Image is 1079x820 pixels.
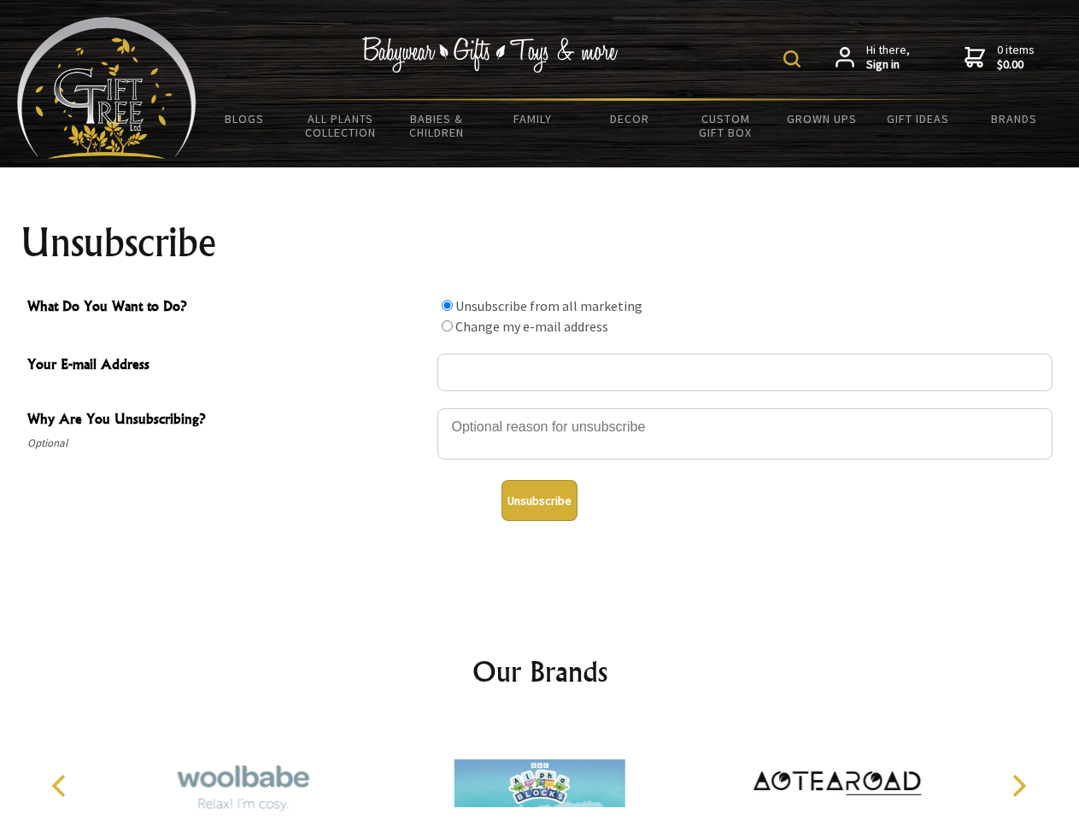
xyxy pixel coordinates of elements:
[27,354,429,378] span: Your E-mail Address
[966,101,1063,137] a: Brands
[437,354,1053,391] input: Your E-mail Address
[501,480,578,521] button: Unsubscribe
[27,408,429,433] span: Why Are You Unsubscribing?
[870,101,966,137] a: Gift Ideas
[17,17,196,159] img: Babyware - Gifts - Toys and more...
[362,37,619,73] img: Babywear - Gifts - Toys & more
[389,101,485,150] a: Babies & Children
[997,57,1035,73] strong: $0.00
[866,43,910,73] span: Hi there,
[997,42,1035,73] span: 0 items
[442,300,453,311] input: What Do You Want to Do?
[27,433,429,454] span: Optional
[866,57,910,73] strong: Sign in
[442,320,453,331] input: What Do You Want to Do?
[43,767,80,805] button: Previous
[836,43,910,73] a: Hi there,Sign in
[437,408,1053,460] textarea: Why Are You Unsubscribing?
[34,651,1046,692] h2: Our Brands
[196,101,293,137] a: BLOGS
[21,222,1059,263] h1: Unsubscribe
[965,43,1035,73] a: 0 items$0.00
[783,50,800,67] img: product search
[485,101,582,137] a: Family
[773,101,870,137] a: Grown Ups
[455,297,642,314] label: Unsubscribe from all marketing
[455,318,608,335] label: Change my e-mail address
[581,101,677,137] a: Decor
[677,101,774,150] a: Custom Gift Box
[27,296,429,320] span: What Do You Want to Do?
[293,101,390,150] a: All Plants Collection
[1000,767,1037,805] button: Next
